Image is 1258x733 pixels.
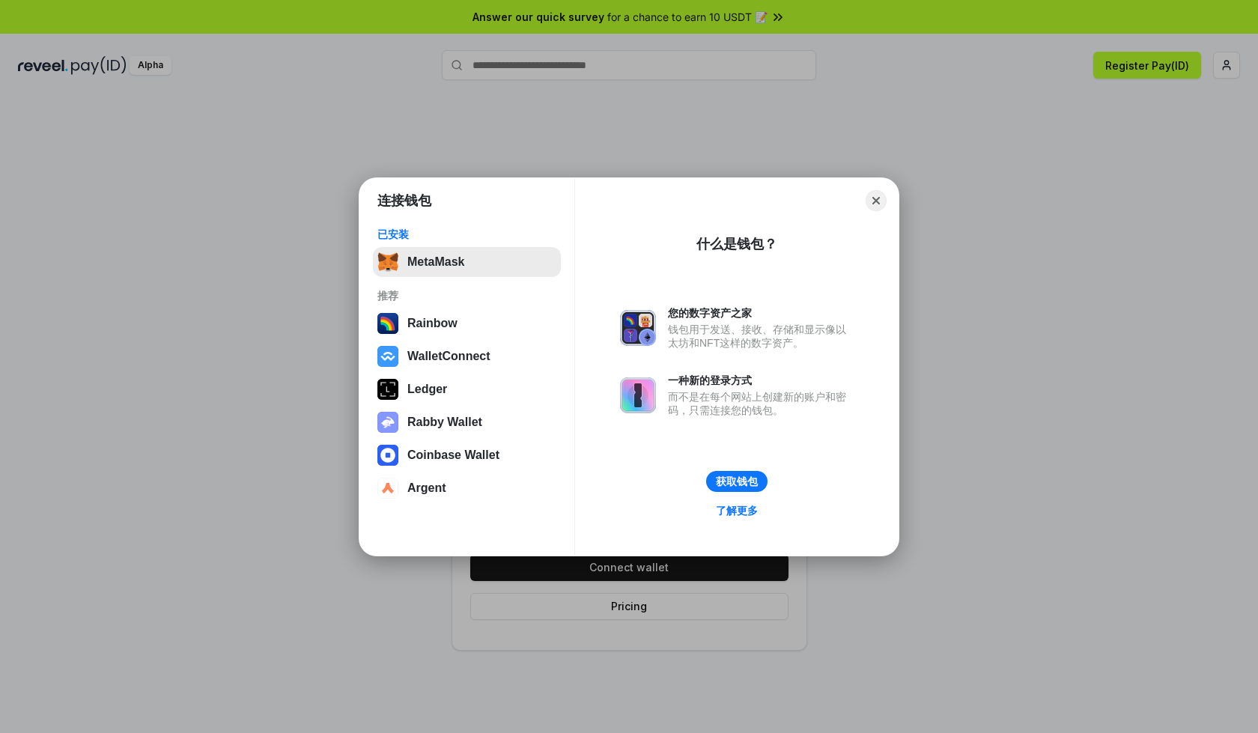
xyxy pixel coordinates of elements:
[668,374,854,387] div: 一种新的登录方式
[706,471,768,492] button: 获取钱包
[407,317,458,330] div: Rainbow
[407,383,447,396] div: Ledger
[866,190,887,211] button: Close
[707,501,767,520] a: 了解更多
[373,407,561,437] button: Rabby Wallet
[696,235,777,253] div: 什么是钱包？
[373,473,561,503] button: Argent
[377,412,398,433] img: svg+xml,%3Csvg%20xmlns%3D%22http%3A%2F%2Fwww.w3.org%2F2000%2Fsvg%22%20fill%3D%22none%22%20viewBox...
[620,377,656,413] img: svg+xml,%3Csvg%20xmlns%3D%22http%3A%2F%2Fwww.w3.org%2F2000%2Fsvg%22%20fill%3D%22none%22%20viewBox...
[407,350,490,363] div: WalletConnect
[407,255,464,269] div: MetaMask
[373,374,561,404] button: Ledger
[716,475,758,488] div: 获取钱包
[668,323,854,350] div: 钱包用于发送、接收、存储和显示像以太坊和NFT这样的数字资产。
[668,306,854,320] div: 您的数字资产之家
[716,504,758,517] div: 了解更多
[373,440,561,470] button: Coinbase Wallet
[407,416,482,429] div: Rabby Wallet
[377,445,398,466] img: svg+xml,%3Csvg%20width%3D%2228%22%20height%3D%2228%22%20viewBox%3D%220%200%2028%2028%22%20fill%3D...
[373,308,561,338] button: Rainbow
[620,310,656,346] img: svg+xml,%3Csvg%20xmlns%3D%22http%3A%2F%2Fwww.w3.org%2F2000%2Fsvg%22%20fill%3D%22none%22%20viewBox...
[407,481,446,495] div: Argent
[373,247,561,277] button: MetaMask
[377,478,398,499] img: svg+xml,%3Csvg%20width%3D%2228%22%20height%3D%2228%22%20viewBox%3D%220%200%2028%2028%22%20fill%3D...
[373,341,561,371] button: WalletConnect
[377,313,398,334] img: svg+xml,%3Csvg%20width%3D%22120%22%20height%3D%22120%22%20viewBox%3D%220%200%20120%20120%22%20fil...
[377,289,556,302] div: 推荐
[377,228,556,241] div: 已安装
[377,379,398,400] img: svg+xml,%3Csvg%20xmlns%3D%22http%3A%2F%2Fwww.w3.org%2F2000%2Fsvg%22%20width%3D%2228%22%20height%3...
[668,390,854,417] div: 而不是在每个网站上创建新的账户和密码，只需连接您的钱包。
[377,252,398,273] img: svg+xml,%3Csvg%20fill%3D%22none%22%20height%3D%2233%22%20viewBox%3D%220%200%2035%2033%22%20width%...
[377,192,431,210] h1: 连接钱包
[377,346,398,367] img: svg+xml,%3Csvg%20width%3D%2228%22%20height%3D%2228%22%20viewBox%3D%220%200%2028%2028%22%20fill%3D...
[407,448,499,462] div: Coinbase Wallet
